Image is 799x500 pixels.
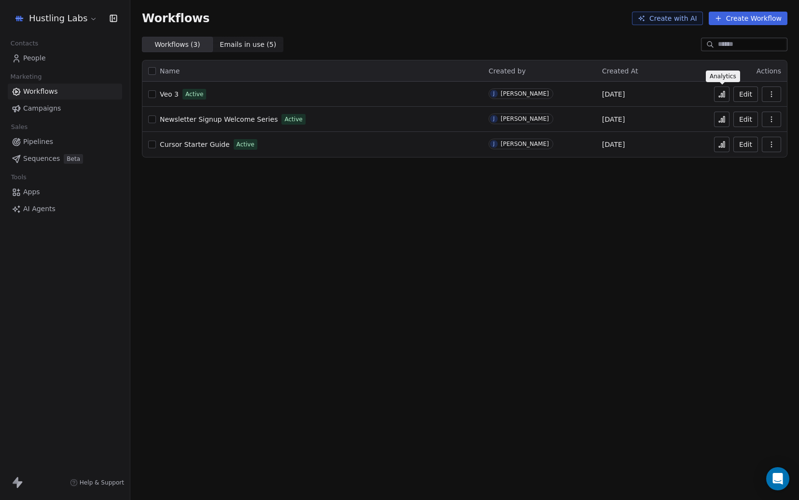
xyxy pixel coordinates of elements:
span: AI Agents [23,204,56,214]
span: Newsletter Signup Welcome Series [160,115,278,123]
span: Marketing [6,70,46,84]
img: Untitled%20design%20(8).png [14,13,25,24]
span: Workflows [142,12,210,25]
button: Create Workflow [709,12,787,25]
a: SequencesBeta [8,151,122,167]
button: Create with AI [632,12,703,25]
a: Apps [8,184,122,200]
span: [DATE] [602,140,625,149]
span: Created At [602,67,638,75]
span: Active [237,140,254,149]
span: Active [284,115,302,124]
span: Cursor Starter Guide [160,141,230,148]
span: [DATE] [602,89,625,99]
a: Campaigns [8,100,122,116]
div: J [493,140,495,148]
span: Campaigns [23,103,61,114]
a: Cursor Starter Guide [160,140,230,149]
span: Active [185,90,203,99]
span: Beta [64,154,83,164]
span: Sales [7,120,32,134]
a: Pipelines [8,134,122,150]
span: Created by [489,67,526,75]
span: Actions [757,67,781,75]
span: Hustling Labs [29,12,87,25]
div: [PERSON_NAME] [501,141,549,147]
span: People [23,53,46,63]
a: AI Agents [8,201,122,217]
button: Edit [733,137,758,152]
div: J [493,90,495,98]
span: Emails in use ( 5 ) [220,40,276,50]
a: Help & Support [70,479,124,486]
a: Workflows [8,84,122,100]
span: Pipelines [23,137,53,147]
button: Edit [733,86,758,102]
a: Veo 3 [160,89,179,99]
span: Tools [7,170,30,185]
span: Name [160,66,180,76]
span: Help & Support [80,479,124,486]
button: Hustling Labs [12,10,99,27]
div: [PERSON_NAME] [501,115,549,122]
a: Newsletter Signup Welcome Series [160,114,278,124]
span: Sequences [23,154,60,164]
a: People [8,50,122,66]
span: [DATE] [602,114,625,124]
button: Edit [733,112,758,127]
div: Open Intercom Messenger [766,467,789,490]
div: [PERSON_NAME] [501,90,549,97]
div: J [493,115,495,123]
p: Analytics [710,72,736,80]
span: Veo 3 [160,90,179,98]
span: Workflows [23,86,58,97]
span: Contacts [6,36,42,51]
span: Apps [23,187,40,197]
